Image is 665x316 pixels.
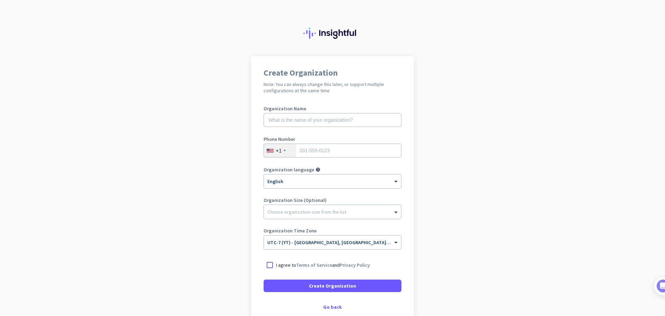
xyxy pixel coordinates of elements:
input: What is the name of your organization? [264,113,401,127]
div: +1 [276,147,282,154]
a: Privacy Policy [340,262,370,268]
p: I agree to and [276,262,370,268]
label: Organization Name [264,106,401,111]
input: 201-555-0123 [264,144,401,157]
label: Phone Number [264,137,401,142]
label: Organization Size (Optional) [264,198,401,203]
i: help [316,167,320,172]
label: Organization Time Zone [264,228,401,233]
img: Insightful [303,28,362,39]
div: Go back [264,305,401,309]
span: Create Organization [309,282,356,289]
h2: Note: You can always change this later, or support multiple configurations at the same time [264,81,401,94]
h1: Create Organization [264,69,401,77]
a: Terms of Service [296,262,332,268]
button: Create Organization [264,280,401,292]
label: Organization language [264,167,314,172]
